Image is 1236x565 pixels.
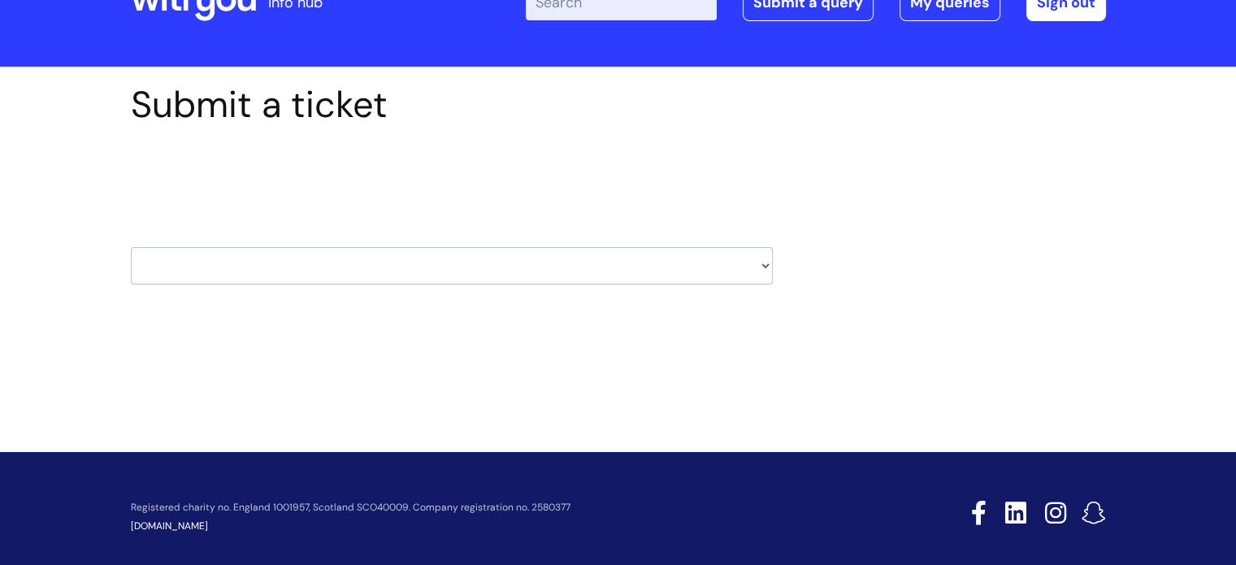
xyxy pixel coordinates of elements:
[131,502,856,513] p: Registered charity no. England 1001957, Scotland SCO40009. Company registration no. 2580377
[131,164,773,194] h2: Select issue type
[131,519,208,532] a: [DOMAIN_NAME]
[131,83,773,127] h1: Submit a ticket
